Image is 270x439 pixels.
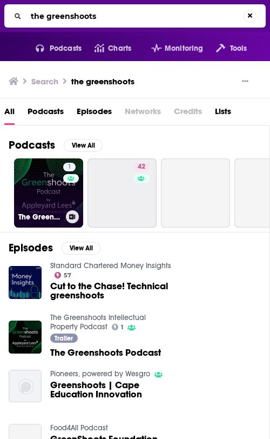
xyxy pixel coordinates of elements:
button: open menu [138,40,204,57]
span: Podcasts [50,41,82,56]
span: 1 [67,162,71,172]
a: Standard Chartered Money Insights [50,261,171,270]
a: Food4All Podcast [50,423,108,433]
a: Pioneers, powered by Wesgro [50,369,150,378]
span: Credits [174,103,202,125]
img: Greenshoots | Cape Education Innovation [9,370,42,403]
a: Greenshoots | Cape Education Innovation [50,381,173,399]
a: Charts [82,40,131,57]
a: The Greenshoots Podcast [50,348,161,357]
a: 42 [87,158,157,228]
a: Podcasts [28,103,64,125]
span: 42 [138,162,145,172]
a: Lists [215,103,231,125]
a: Cut to the Chase! Technical greenshoots [50,282,173,300]
span: 1 [121,325,123,330]
span: Networks [125,103,161,125]
img: The Greenshoots Podcast [9,321,42,354]
input: Search... [26,8,244,25]
span: Tools [230,41,247,56]
h3: Search [31,76,58,87]
h2: Podcasts [9,138,55,152]
span: 57 [64,273,71,278]
a: EpisodesView All [9,241,100,255]
a: The Greenshoots Intellectual Property Podcast [50,313,146,331]
img: Cut to the Chase! Technical greenshoots [9,266,42,299]
h3: the greenshoots [71,76,134,87]
a: 1The Greenshoots Intellectual Property Podcast [14,158,83,228]
h2: Episodes [9,241,53,255]
span: Charts [108,41,131,56]
h3: The Greenshoots Intellectual Property Podcast [18,212,62,222]
div: Search... [4,4,266,28]
a: 1 [112,324,124,330]
button: View All [62,242,100,255]
a: PodcastsView All [9,138,103,152]
button: open menu [23,40,82,57]
span: Trailer [55,335,73,342]
a: 1 [63,163,76,171]
button: View All [64,139,103,152]
a: 57 [55,272,72,278]
a: All [4,103,15,125]
button: Show More Button [238,76,253,87]
a: 42 [133,163,150,171]
span: Monitoring [165,41,203,56]
a: Episodes [77,103,112,125]
button: open menu [203,40,247,57]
